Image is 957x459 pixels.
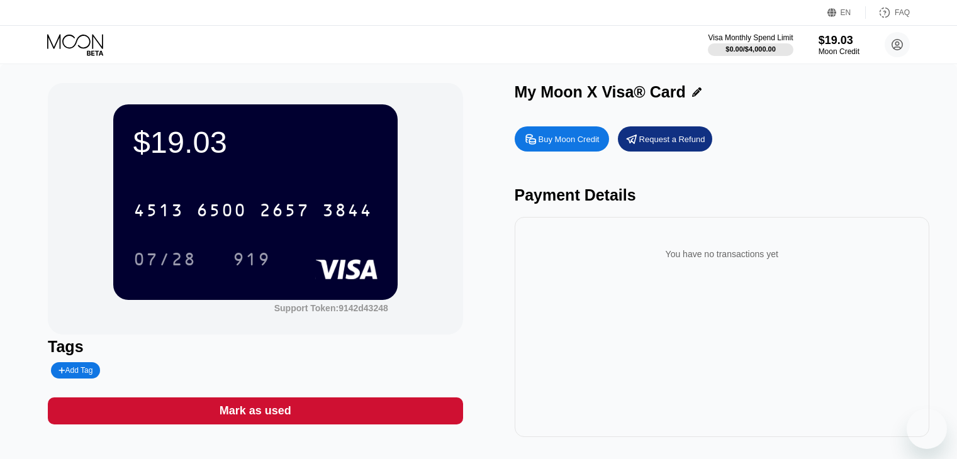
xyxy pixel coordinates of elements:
[220,404,291,418] div: Mark as used
[126,194,380,226] div: 4513650026573844
[48,338,462,356] div: Tags
[233,251,271,271] div: 919
[48,397,462,424] div: Mark as used
[133,251,196,271] div: 07/28
[133,124,378,160] div: $19.03
[515,126,609,152] div: Buy Moon Credit
[639,134,705,145] div: Request a Refund
[259,202,310,222] div: 2657
[223,243,280,275] div: 919
[708,33,793,56] div: Visa Monthly Spend Limit$0.00/$4,000.00
[819,34,859,47] div: $19.03
[59,366,92,375] div: Add Tag
[274,303,388,313] div: Support Token: 9142d43248
[133,202,184,222] div: 4513
[515,83,686,101] div: My Moon X Visa® Card
[866,6,910,19] div: FAQ
[322,202,372,222] div: 3844
[819,47,859,56] div: Moon Credit
[124,243,206,275] div: 07/28
[708,33,793,42] div: Visa Monthly Spend Limit
[618,126,712,152] div: Request a Refund
[827,6,866,19] div: EN
[819,34,859,56] div: $19.03Moon Credit
[196,202,247,222] div: 6500
[907,409,947,449] iframe: Button to launch messaging window
[895,8,910,17] div: FAQ
[539,134,600,145] div: Buy Moon Credit
[725,45,776,53] div: $0.00 / $4,000.00
[525,236,919,272] div: You have no transactions yet
[51,362,100,379] div: Add Tag
[515,186,929,204] div: Payment Details
[274,303,388,313] div: Support Token:9142d43248
[841,8,851,17] div: EN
